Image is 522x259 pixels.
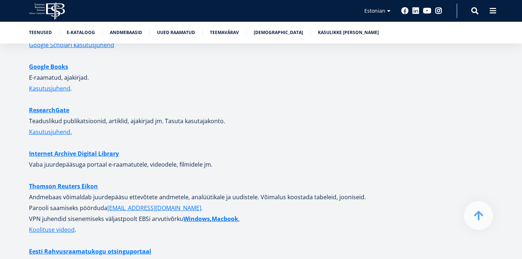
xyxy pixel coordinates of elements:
a: Kasutusjuhend. [29,126,72,137]
a: Windows [183,213,210,224]
a: Internet Archive Digital Library [29,148,119,159]
a: ResearchGate [29,105,69,116]
p: Vaba juurdepääsuga portaal e-raamatutele, videodele, filmidele jm. [29,159,373,170]
a: Macbook. [212,213,240,224]
strong: , [183,215,212,223]
strong: Macbook [212,215,238,223]
a: Kasulikke [PERSON_NAME] [318,29,379,36]
a: Google Scholari kasutusjuhend [29,39,114,50]
a: [DEMOGRAPHIC_DATA] [254,29,303,36]
a: [EMAIL_ADDRESS][DOMAIN_NAME] [107,202,201,213]
a: Uued raamatud [157,29,195,36]
p: Andmebaas võimaldab juurdepääsu ettevõtete andmetele, analüütikale ja uudistele. Võimalus koostad... [29,181,373,235]
a: Youtube [423,7,431,14]
a: Linkedin [412,7,419,14]
a: Thomson Reuters Eikon [29,181,98,192]
a: Kasutusjuhend [29,83,70,94]
a: Instagram [435,7,442,14]
a: Google Books [29,61,68,72]
a: Eesti Rahvusraamatukogu otsinguportaal [29,246,151,257]
p: . [29,83,373,94]
p: Teaduslikud publikatsioonid, artiklid, ajakirjad jm. Tasuta kasutajakonto. [29,105,373,126]
a: Andmebaasid [110,29,142,36]
a: Koolituse videod [29,224,75,235]
a: E-kataloog [67,29,95,36]
a: Teemavärav [210,29,239,36]
a: Facebook [401,7,409,14]
a: Teenused [29,29,52,36]
p: E-raamatud, ajakirjad. [29,72,373,83]
strong: Thomson Reuters Eikon [29,182,98,190]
